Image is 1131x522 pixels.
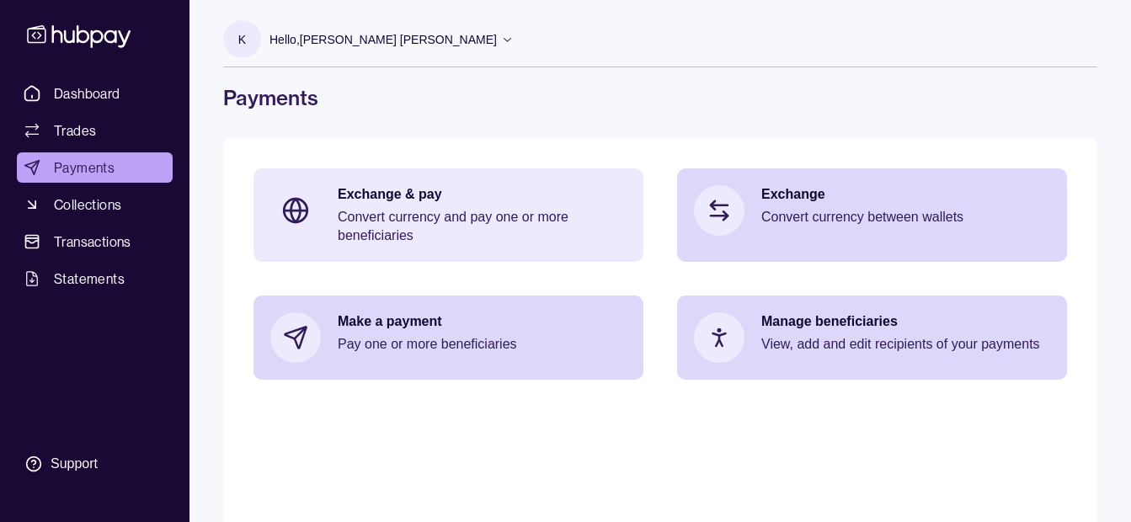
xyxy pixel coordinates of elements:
a: Manage beneficiariesView, add and edit recipients of your payments [677,296,1067,380]
span: Collections [54,194,121,215]
a: Transactions [17,226,173,257]
a: Exchange & payConvert currency and pay one or more beneficiaries [253,168,643,262]
a: ExchangeConvert currency between wallets [677,168,1067,253]
h1: Payments [223,84,1097,111]
p: Exchange & pay [338,185,627,204]
span: Statements [54,269,125,289]
p: Exchange [761,185,1050,204]
div: Support [51,455,98,473]
span: Transactions [54,232,131,252]
p: Make a payment [338,312,627,331]
p: Convert currency and pay one or more beneficiaries [338,208,627,245]
p: Convert currency between wallets [761,208,1050,226]
p: Hello, [PERSON_NAME] [PERSON_NAME] [269,30,497,49]
p: K [238,30,246,49]
span: Trades [54,120,96,141]
a: Payments [17,152,173,183]
p: View, add and edit recipients of your payments [761,335,1050,354]
a: Dashboard [17,78,173,109]
a: Collections [17,189,173,220]
a: Make a paymentPay one or more beneficiaries [253,296,643,380]
p: Pay one or more beneficiaries [338,335,627,354]
span: Dashboard [54,83,120,104]
a: Statements [17,264,173,294]
a: Trades [17,115,173,146]
a: Support [17,446,173,482]
p: Manage beneficiaries [761,312,1050,331]
span: Payments [54,157,115,178]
